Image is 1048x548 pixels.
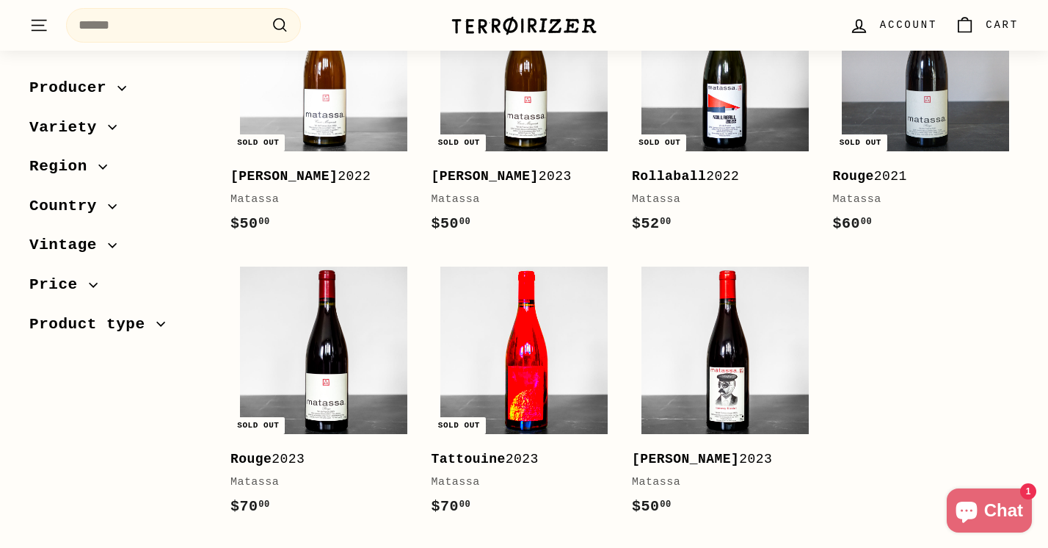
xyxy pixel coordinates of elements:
span: $50 [230,215,270,232]
sup: 00 [459,500,470,510]
a: Account [840,4,946,47]
a: Cart [946,4,1027,47]
button: Vintage [29,229,207,269]
div: Sold out [432,134,486,151]
button: Country [29,190,207,230]
span: Producer [29,76,117,101]
span: Price [29,273,89,298]
b: Rollaball [632,169,706,184]
div: Matassa [230,474,402,491]
span: $70 [432,498,471,515]
b: Rouge [230,452,272,466]
div: 2023 [230,449,402,470]
button: Product type [29,309,207,348]
div: Sold out [231,134,285,151]
span: Vintage [29,233,108,258]
div: 2023 [432,166,603,187]
div: Matassa [632,191,804,209]
b: [PERSON_NAME] [230,169,338,184]
span: $50 [432,215,471,232]
span: $70 [230,498,270,515]
div: Matassa [432,191,603,209]
b: Tattouine [432,452,506,466]
sup: 00 [660,217,671,227]
b: Rouge [833,169,874,184]
div: Matassa [632,474,804,491]
div: Sold out [834,134,887,151]
a: Sold out Tattouine2023Matassa [432,258,618,534]
div: Sold out [633,134,686,151]
span: Region [29,154,98,179]
span: Variety [29,115,108,140]
b: [PERSON_NAME] [632,452,739,466]
inbox-online-store-chat: Shopify online store chat [942,488,1036,536]
a: Sold out Rouge2023Matassa [230,258,417,534]
span: Account [880,17,937,33]
div: Sold out [432,417,486,434]
div: 2022 [632,166,804,187]
sup: 00 [660,500,671,510]
sup: 00 [459,217,470,227]
span: Cart [986,17,1019,33]
sup: 00 [258,217,269,227]
span: $60 [833,215,873,232]
div: Sold out [231,417,285,434]
a: [PERSON_NAME]2023Matassa [632,258,818,534]
div: 2022 [230,166,402,187]
span: $52 [632,215,672,232]
button: Region [29,151,207,190]
button: Producer [29,72,207,112]
div: 2023 [632,449,804,470]
button: Variety [29,112,207,151]
span: $50 [632,498,672,515]
div: Matassa [230,191,402,209]
span: Country [29,194,108,219]
button: Price [29,269,207,309]
div: Matassa [432,474,603,491]
span: Product type [29,312,156,337]
div: Matassa [833,191,1005,209]
div: 2023 [432,449,603,470]
div: 2021 [833,166,1005,187]
sup: 00 [258,500,269,510]
b: [PERSON_NAME] [432,169,539,184]
sup: 00 [861,217,872,227]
